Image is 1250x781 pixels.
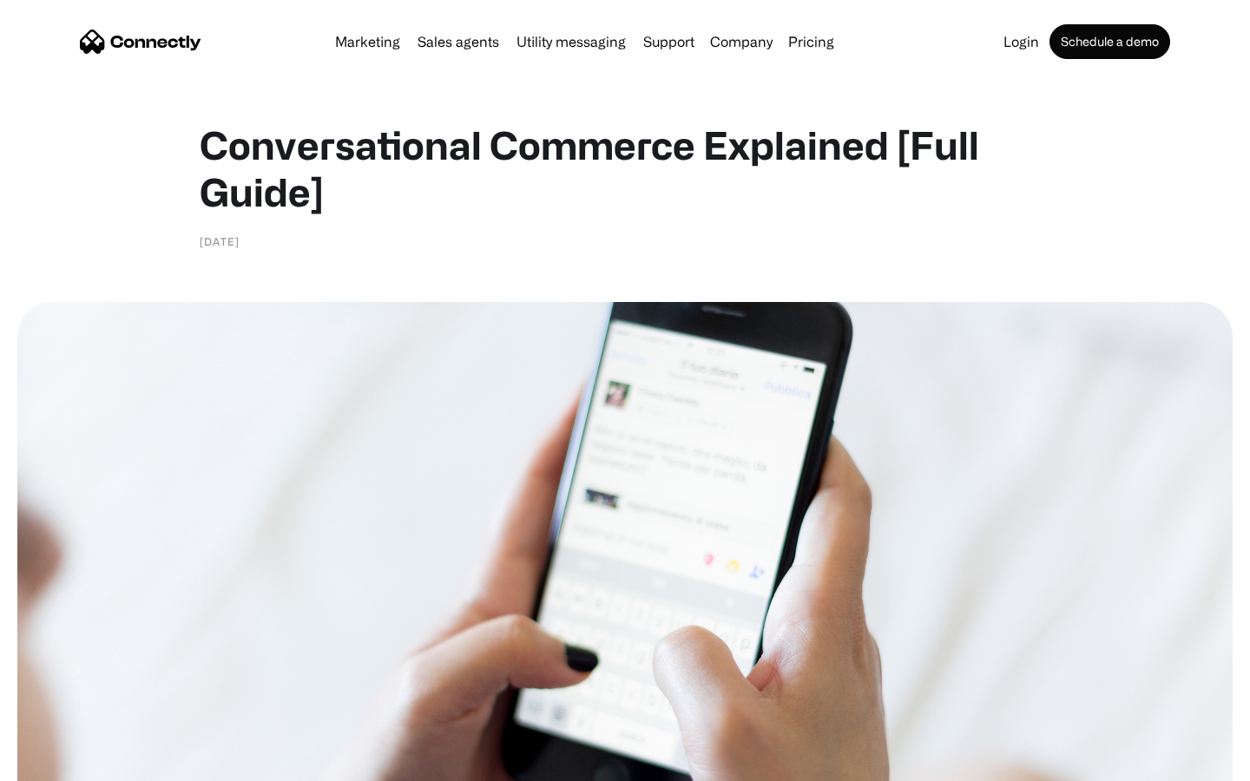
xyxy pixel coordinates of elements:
a: Schedule a demo [1049,24,1170,59]
a: Sales agents [411,35,506,49]
div: Company [710,30,773,54]
h1: Conversational Commerce Explained [Full Guide] [200,121,1050,215]
a: Support [636,35,701,49]
ul: Language list [35,751,104,775]
a: Utility messaging [510,35,633,49]
a: Marketing [328,35,407,49]
a: Pricing [781,35,841,49]
aside: Language selected: English [17,751,104,775]
div: [DATE] [200,233,240,250]
a: Login [997,35,1046,49]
